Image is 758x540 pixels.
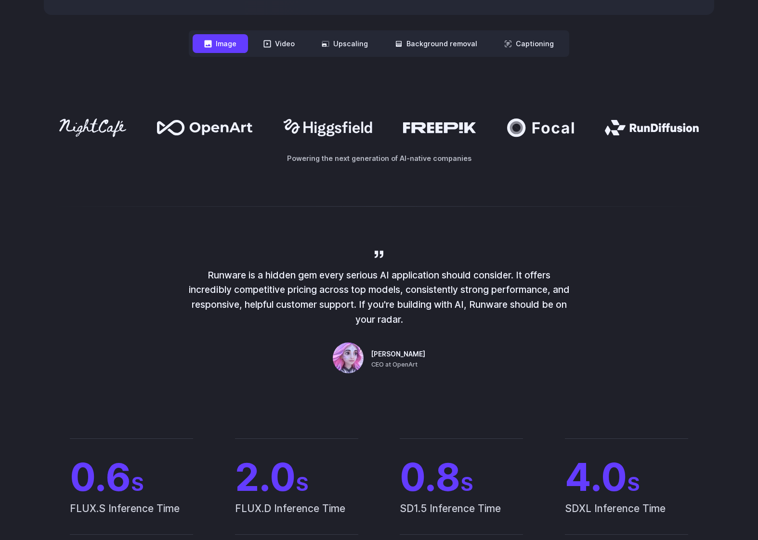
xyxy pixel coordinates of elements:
[460,473,473,496] span: S
[131,473,144,496] span: S
[493,34,565,53] button: Captioning
[235,500,358,535] span: FLUX.D Inference Time
[383,34,489,53] button: Background removal
[565,458,688,496] span: 4.0
[627,473,640,496] span: S
[296,473,309,496] span: S
[333,342,364,373] img: Person
[186,268,572,327] p: Runware is a hidden gem every serious AI application should consider. It offers incredibly compet...
[252,34,306,53] button: Video
[193,34,248,53] button: Image
[371,360,418,369] span: CEO at OpenArt
[400,458,523,496] span: 0.8
[400,500,523,535] span: SD1.5 Inference Time
[235,458,358,496] span: 2.0
[565,500,688,535] span: SDXL Inference Time
[70,500,193,535] span: FLUX.S Inference Time
[70,458,193,496] span: 0.6
[310,34,379,53] button: Upscaling
[44,153,714,164] p: Powering the next generation of AI-native companies
[371,349,425,360] span: [PERSON_NAME]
